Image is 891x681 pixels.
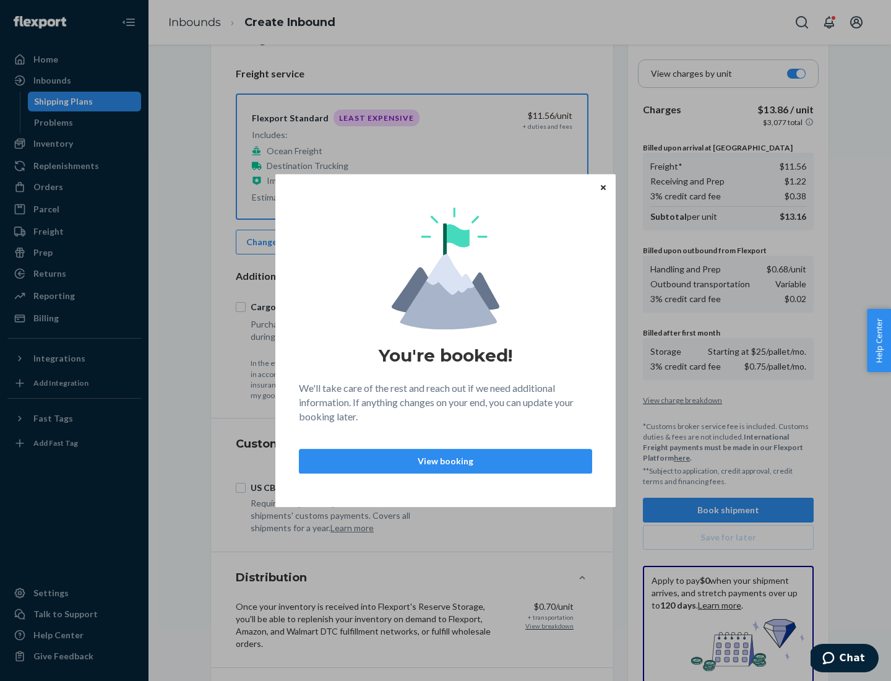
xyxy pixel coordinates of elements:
img: svg+xml,%3Csvg%20viewBox%3D%220%200%20174%20197%22%20fill%3D%22none%22%20xmlns%3D%22http%3A%2F%2F... [392,207,499,329]
span: Chat [29,9,54,20]
h1: You're booked! [379,344,512,367]
button: Close [597,180,609,194]
p: We'll take care of the rest and reach out if we need additional information. If anything changes ... [299,381,592,424]
button: View booking [299,449,592,474]
p: View booking [309,455,582,467]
